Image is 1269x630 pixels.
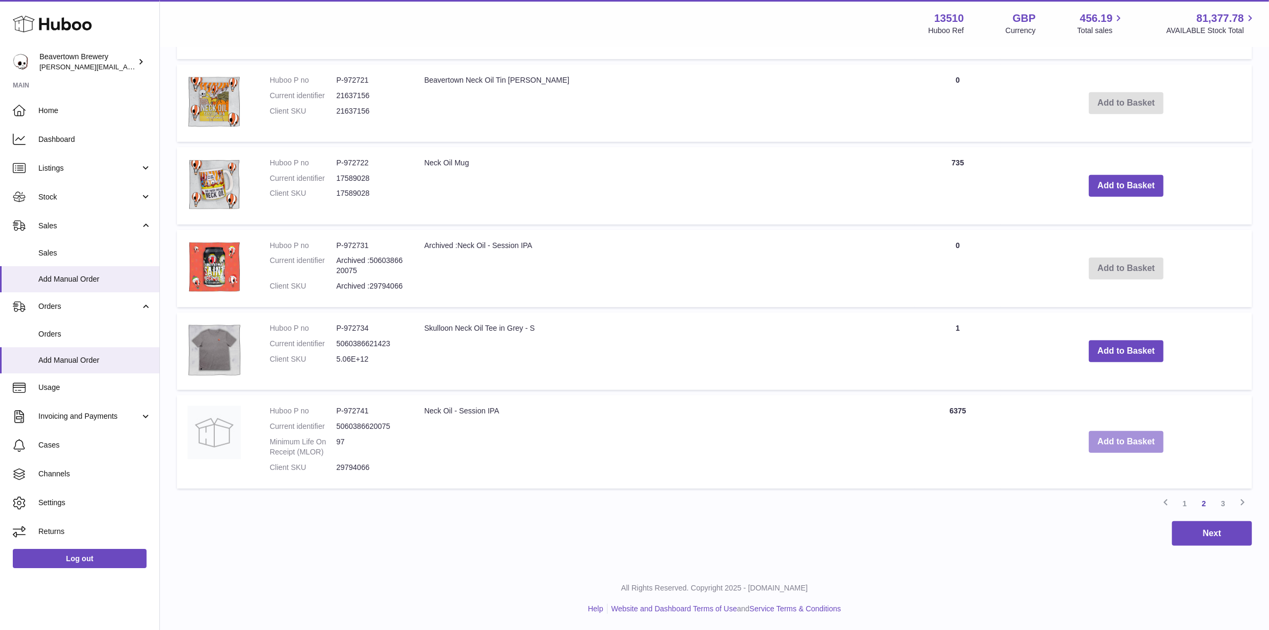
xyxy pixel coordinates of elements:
[1089,175,1163,197] button: Add to Basket
[188,158,241,211] img: Neck Oil Mug
[1013,11,1036,26] strong: GBP
[188,241,241,294] img: Archived :Neck Oil - Session IPA
[1089,340,1163,362] button: Add to Basket
[336,91,403,101] dd: 21637156
[270,281,336,291] dt: Client SKU
[270,75,336,85] dt: Huboo P no
[414,230,915,308] td: Archived :Neck Oil - Session IPA
[336,173,403,184] dd: 17589028
[336,75,403,85] dd: P-972721
[414,313,915,390] td: Skulloon Neck Oil Tee in Grey - S
[1077,11,1125,36] a: 456.19 Total sales
[1172,521,1252,546] button: Next
[414,65,915,142] td: Beavertown Neck Oil Tin [PERSON_NAME]
[38,329,151,339] span: Orders
[336,241,403,251] dd: P-972731
[1006,26,1036,36] div: Currency
[270,256,336,276] dt: Current identifier
[934,11,964,26] strong: 13510
[1166,26,1256,36] span: AVAILABLE Stock Total
[336,106,403,116] dd: 21637156
[915,395,1000,488] td: 6375
[270,173,336,184] dt: Current identifier
[336,339,403,349] dd: 5060386621423
[38,192,140,202] span: Stock
[336,323,403,333] dd: P-972734
[38,248,151,258] span: Sales
[38,498,151,508] span: Settings
[38,134,151,145] span: Dashboard
[414,395,915,488] td: Neck Oil - Session IPA
[270,91,336,101] dt: Current identifier
[270,106,336,116] dt: Client SKU
[915,313,1000,390] td: 1
[39,62,271,71] span: [PERSON_NAME][EMAIL_ADDRESS][PERSON_NAME][DOMAIN_NAME]
[270,241,336,251] dt: Huboo P no
[38,274,151,284] span: Add Manual Order
[38,382,151,393] span: Usage
[1077,26,1125,36] span: Total sales
[336,421,403,432] dd: 5060386620075
[38,221,140,231] span: Sales
[749,604,841,613] a: Service Terms & Conditions
[928,26,964,36] div: Huboo Ref
[38,411,140,421] span: Invoicing and Payments
[915,147,1000,225] td: 735
[270,421,336,432] dt: Current identifier
[1089,431,1163,453] button: Add to Basket
[168,583,1260,593] p: All Rights Reserved. Copyright 2025 - [DOMAIN_NAME]
[188,406,241,459] img: Neck Oil - Session IPA
[270,462,336,473] dt: Client SKU
[1166,11,1256,36] a: 81,377.78 AVAILABLE Stock Total
[270,354,336,364] dt: Client SKU
[608,604,841,614] li: and
[38,469,151,479] span: Channels
[188,323,241,377] img: Skulloon Neck Oil Tee in Grey - S
[270,188,336,198] dt: Client SKU
[38,440,151,450] span: Cases
[270,406,336,416] dt: Huboo P no
[38,301,140,312] span: Orders
[13,54,29,70] img: richard.gilbert-cross@beavertownbrewery.co.uk
[270,437,336,457] dt: Minimum Life On Receipt (MLOR)
[13,549,147,568] a: Log out
[38,163,140,173] span: Listings
[1080,11,1112,26] span: 456.19
[915,65,1000,142] td: 0
[38,106,151,116] span: Home
[336,462,403,473] dd: 29794066
[336,256,403,276] dd: Archived :5060386620075
[588,604,603,613] a: Help
[1194,494,1214,513] a: 2
[336,354,403,364] dd: 5.06E+12
[336,406,403,416] dd: P-972741
[270,323,336,333] dt: Huboo P no
[38,527,151,537] span: Returns
[414,147,915,225] td: Neck Oil Mug
[1175,494,1194,513] a: 1
[270,158,336,168] dt: Huboo P no
[39,52,135,72] div: Beavertown Brewery
[38,355,151,365] span: Add Manual Order
[336,437,403,457] dd: 97
[611,604,737,613] a: Website and Dashboard Terms of Use
[1197,11,1244,26] span: 81,377.78
[1214,494,1233,513] a: 3
[336,281,403,291] dd: Archived :29794066
[270,339,336,349] dt: Current identifier
[915,230,1000,308] td: 0
[336,158,403,168] dd: P-972722
[336,188,403,198] dd: 17589028
[188,75,241,129] img: Beavertown Neck Oil Tin Tacker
